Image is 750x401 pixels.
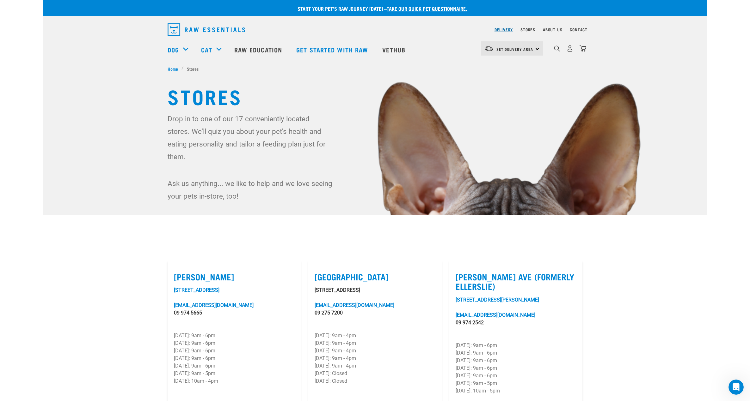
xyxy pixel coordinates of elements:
p: [DATE]: 9am - 6pm [174,332,294,339]
p: [DATE]: 9am - 6pm [174,355,294,362]
p: [DATE]: 9am - 6pm [174,339,294,347]
span: Home [168,65,178,72]
a: Contact [570,28,587,31]
nav: dropdown navigation [163,21,587,39]
p: [DATE]: 10am - 5pm [456,387,576,395]
img: van-moving.png [485,46,493,51]
p: [DATE]: 9am - 4pm [315,347,435,355]
a: Home [168,65,181,72]
p: [DATE]: 9am - 4pm [315,362,435,370]
img: home-icon@2x.png [580,45,586,52]
p: [DATE]: Closed [315,370,435,377]
a: 09 275 7200 [315,310,343,316]
img: user.png [567,45,573,52]
a: [EMAIL_ADDRESS][DOMAIN_NAME] [315,302,394,308]
p: [DATE]: 9am - 6pm [174,362,294,370]
p: [DATE]: 10am - 4pm [174,377,294,385]
label: [PERSON_NAME] Ave (Formerly Ellerslie) [456,272,576,291]
p: [DATE]: 9am - 4pm [315,339,435,347]
a: Get started with Raw [290,37,376,62]
p: [STREET_ADDRESS] [315,286,435,294]
p: [DATE]: 9am - 6pm [174,347,294,355]
a: [EMAIL_ADDRESS][DOMAIN_NAME] [174,302,254,308]
label: [PERSON_NAME] [174,272,294,282]
p: [DATE]: 9am - 5pm [456,380,576,387]
a: Vethub [376,37,413,62]
a: take our quick pet questionnaire. [387,7,467,10]
p: [DATE]: 9am - 6pm [456,349,576,357]
img: home-icon-1@2x.png [554,45,560,51]
p: [DATE]: Closed [315,377,435,385]
a: Stores [520,28,535,31]
p: [DATE]: 9am - 6pm [456,342,576,349]
p: [DATE]: 9am - 6pm [456,364,576,372]
a: [STREET_ADDRESS] [174,287,219,293]
p: [DATE]: 9am - 6pm [456,372,576,380]
a: [STREET_ADDRESS][PERSON_NAME] [456,297,539,303]
p: [DATE]: 9am - 5pm [174,370,294,377]
h1: Stores [168,85,582,107]
a: About Us [543,28,562,31]
a: 09 974 2542 [456,320,484,326]
p: Ask us anything... we like to help and we love seeing your pets in-store, too! [168,177,334,202]
p: Start your pet’s raw journey [DATE] – [48,5,712,12]
p: [DATE]: 9am - 4pm [315,355,435,362]
nav: dropdown navigation [43,37,707,62]
a: Raw Education [228,37,290,62]
img: Raw Essentials Logo [168,23,245,36]
a: [EMAIL_ADDRESS][DOMAIN_NAME] [456,312,535,318]
p: Drop in to one of our 17 conveniently located stores. We'll quiz you about your pet's health and ... [168,112,334,163]
p: [DATE]: 9am - 6pm [456,357,576,364]
span: Set Delivery Area [496,48,533,50]
p: [DATE]: 9am - 4pm [315,332,435,339]
a: Dog [168,45,179,54]
a: Delivery [495,28,513,31]
a: Cat [201,45,212,54]
label: [GEOGRAPHIC_DATA] [315,272,435,282]
nav: breadcrumbs [168,65,582,72]
a: 09 974 5665 [174,310,202,316]
iframe: Intercom live chat [728,380,744,395]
